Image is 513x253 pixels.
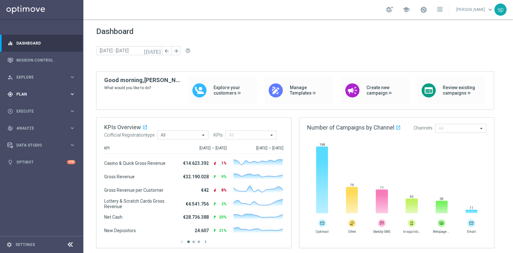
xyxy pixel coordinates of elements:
[7,40,13,46] i: equalizer
[7,52,75,69] div: Mission Control
[69,74,75,80] i: keyboard_arrow_right
[7,92,76,97] button: gps_fixed Plan keyboard_arrow_right
[69,91,75,97] i: keyboard_arrow_right
[16,109,69,113] span: Execute
[7,142,69,148] div: Data Studio
[7,154,75,171] div: Optibot
[69,108,75,114] i: keyboard_arrow_right
[7,74,13,80] i: person_search
[7,58,76,63] button: Mission Control
[16,92,69,96] span: Plan
[15,243,35,247] a: Settings
[7,125,13,131] i: track_changes
[7,74,69,80] div: Explore
[456,5,494,14] a: [PERSON_NAME]keyboard_arrow_down
[7,75,76,80] button: person_search Explore keyboard_arrow_right
[7,91,13,97] i: gps_fixed
[7,160,76,165] button: lightbulb Optibot +10
[16,154,67,171] a: Optibot
[494,4,507,16] div: sp
[69,125,75,131] i: keyboard_arrow_right
[7,91,69,97] div: Plan
[7,159,13,165] i: lightbulb
[16,52,75,69] a: Mission Control
[7,143,76,148] button: Data Studio keyboard_arrow_right
[7,126,76,131] button: track_changes Analyze keyboard_arrow_right
[7,35,75,52] div: Dashboard
[16,126,69,130] span: Analyze
[16,143,69,147] span: Data Studio
[6,242,12,248] i: settings
[487,6,494,13] span: keyboard_arrow_down
[7,125,69,131] div: Analyze
[7,108,69,114] div: Execute
[403,6,410,13] span: school
[7,41,76,46] button: equalizer Dashboard
[7,109,76,114] button: play_circle_outline Execute keyboard_arrow_right
[67,160,75,164] div: +10
[16,75,69,79] span: Explore
[7,108,13,114] i: play_circle_outline
[69,142,75,148] i: keyboard_arrow_right
[16,35,75,52] a: Dashboard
